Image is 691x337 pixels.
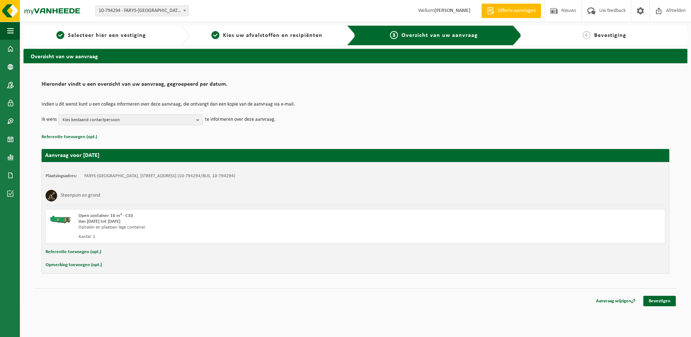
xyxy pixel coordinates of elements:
span: 10-794294 - FARYS-BRUGGE - BRUGGE [95,5,189,16]
strong: Van [DATE] tot [DATE] [78,219,120,224]
span: Selecteer hier een vestiging [68,33,146,38]
a: Aanvraag wijzigen [591,296,641,306]
span: 2 [211,31,219,39]
button: Referentie toevoegen (opt.) [46,247,101,257]
strong: Aanvraag voor [DATE] [45,153,99,158]
button: Kies bestaand contactpersoon [59,114,203,125]
span: Bevestiging [594,33,626,38]
a: 1Selecteer hier een vestiging [27,31,175,40]
h2: Overzicht van uw aanvraag [23,49,687,63]
p: te informeren over deze aanvraag. [205,114,276,125]
strong: [PERSON_NAME] [434,8,471,13]
span: Kies bestaand contactpersoon [63,115,193,125]
span: Offerte aanvragen [496,7,537,14]
strong: Plaatsingsadres: [46,174,77,178]
div: Aantal: 1 [78,234,385,240]
a: 2Kies uw afvalstoffen en recipiënten [193,31,341,40]
p: Indien u dit wenst kunt u een collega informeren over deze aanvraag, die ontvangt dan een kopie v... [42,102,669,107]
p: Ik wens [42,114,57,125]
span: Overzicht van uw aanvraag [402,33,478,38]
img: HK-XC-10-GN-00.png [50,213,71,224]
span: Open container 10 m³ - C10 [78,213,133,218]
span: 3 [390,31,398,39]
h2: Hieronder vindt u een overzicht van uw aanvraag, gegroepeerd per datum. [42,81,669,91]
td: FARYS-[GEOGRAPHIC_DATA], [STREET_ADDRESS] (10-794294/BUS, 10-794294) [84,173,235,179]
span: 10-794294 - FARYS-BRUGGE - BRUGGE [96,6,188,16]
span: 1 [56,31,64,39]
button: Opmerking toevoegen (opt.) [46,260,102,270]
div: Ophalen en plaatsen lege container [78,225,385,230]
span: Kies uw afvalstoffen en recipiënten [223,33,322,38]
a: Bevestigen [643,296,676,306]
a: Offerte aanvragen [481,4,541,18]
h3: Steenpuin en grond [61,190,100,201]
button: Referentie toevoegen (opt.) [42,132,97,142]
span: 4 [583,31,591,39]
